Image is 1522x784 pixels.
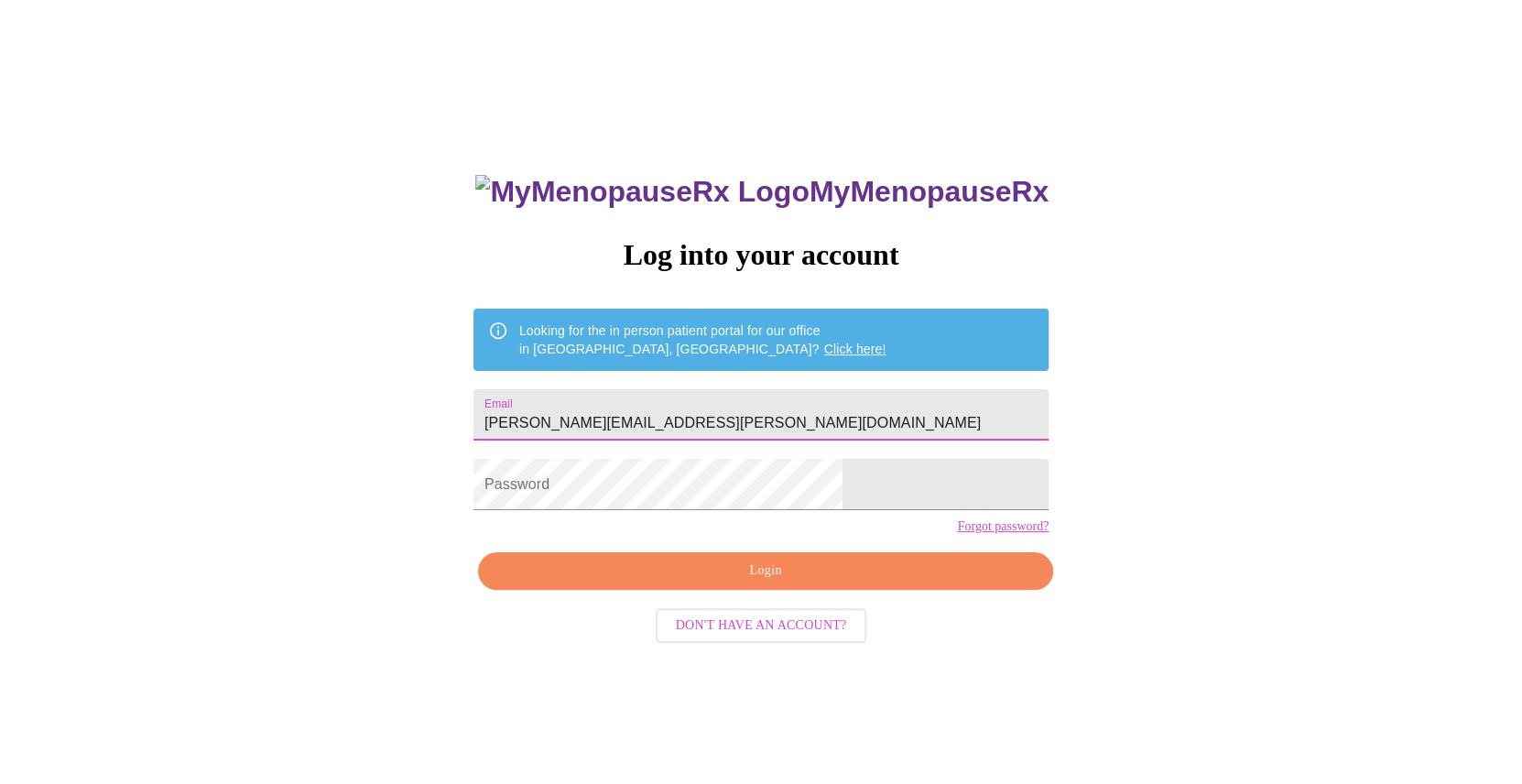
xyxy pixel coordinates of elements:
[651,616,872,632] a: Don't have an account?
[475,175,1049,209] h3: MyMenopauseRx
[656,608,867,644] button: Don't have an account?
[473,238,1049,272] h3: Log into your account
[824,342,886,356] a: Click here!
[957,519,1049,534] a: Forgot password?
[499,560,1032,583] span: Login
[478,552,1053,590] button: Login
[519,314,886,365] div: Looking for the in person patient portal for our office in [GEOGRAPHIC_DATA], [GEOGRAPHIC_DATA]?
[475,175,809,209] img: MyMenopauseRx Logo
[676,615,847,637] span: Don't have an account?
